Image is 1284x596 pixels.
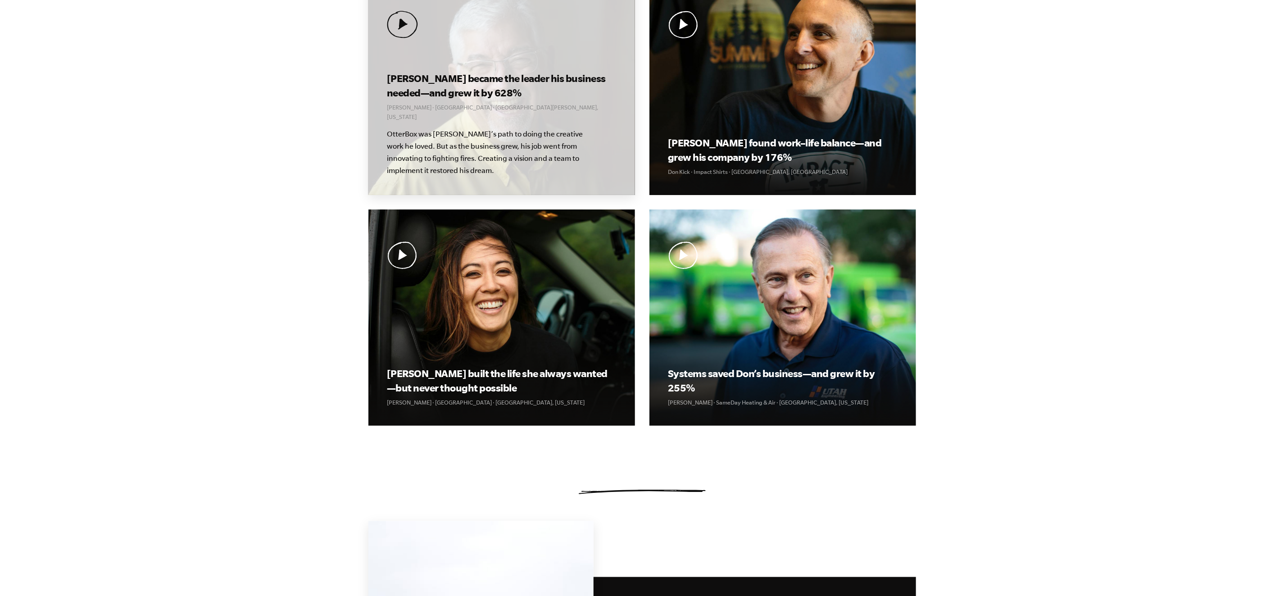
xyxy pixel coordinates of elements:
img: Play Video [668,11,699,38]
img: Play Video [668,241,699,269]
p: OtterBox was [PERSON_NAME]’s path to doing the creative work he loved. But as the business grew, ... [387,128,599,177]
p: Don Kick · Impact Shirts · [GEOGRAPHIC_DATA], [GEOGRAPHIC_DATA] [668,167,897,177]
img: Play Video [387,11,418,38]
a: Play Video Play Video Systems saved Don’s business—and grew it by 255% [PERSON_NAME] · SameDay He... [649,209,916,426]
h3: [PERSON_NAME] became the leader his business needed—and grew it by 628% [387,71,616,100]
p: [PERSON_NAME] · SameDay Heating & Air · [GEOGRAPHIC_DATA], [US_STATE] [668,398,897,407]
h3: [PERSON_NAME] built the life she always wanted—but never thought possible [387,366,616,395]
h3: [PERSON_NAME] found work–life balance—and grew his company by 176% [668,136,897,164]
h3: Systems saved Don’s business—and grew it by 255% [668,366,897,395]
iframe: Chat Widget [1239,553,1284,596]
p: [PERSON_NAME] · [GEOGRAPHIC_DATA] · [GEOGRAPHIC_DATA], [US_STATE] [387,398,616,407]
p: [PERSON_NAME] · [GEOGRAPHIC_DATA] · [GEOGRAPHIC_DATA][PERSON_NAME], [US_STATE] [387,103,616,122]
img: Play Video [387,241,418,269]
a: Play Video Play Video [PERSON_NAME] built the life she always wanted—but never thought possible [... [368,209,635,426]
